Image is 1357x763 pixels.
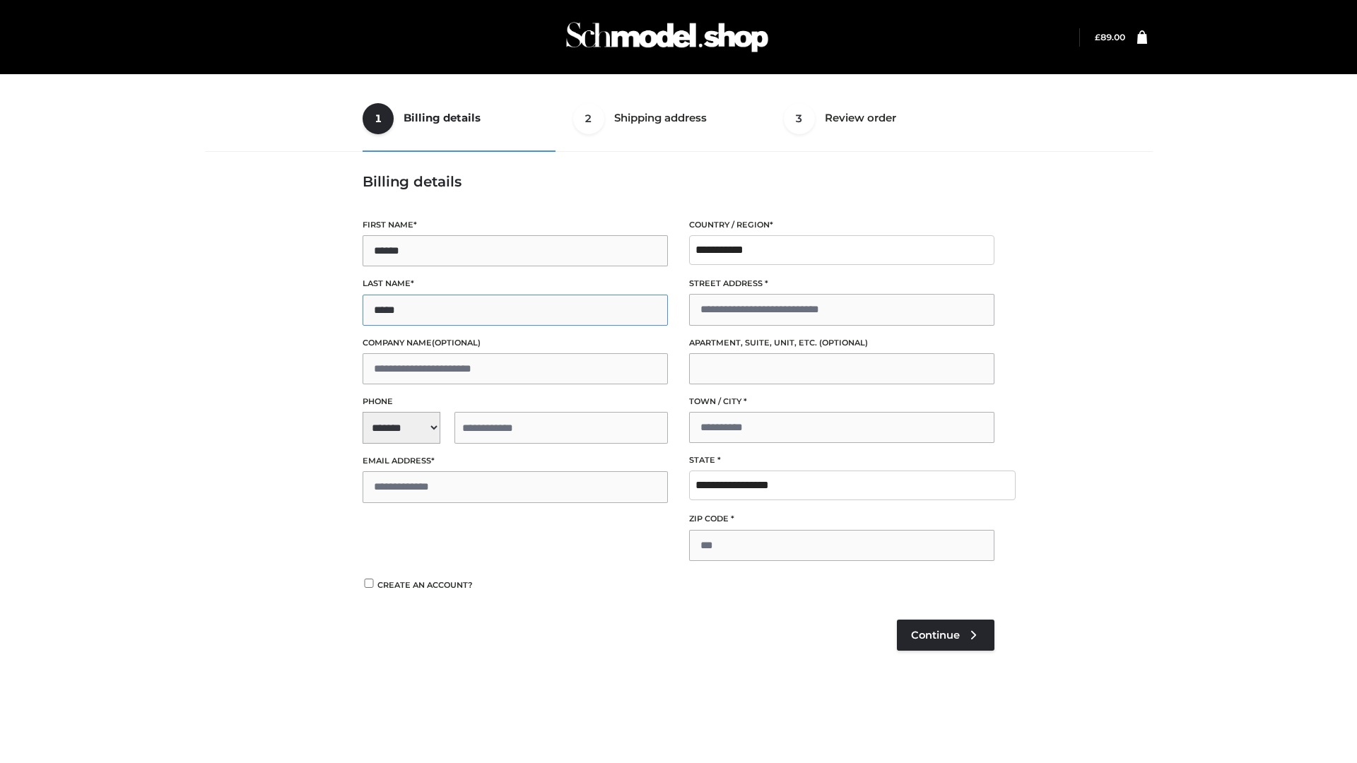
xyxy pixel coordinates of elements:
span: (optional) [819,338,868,348]
label: Company name [363,336,668,350]
label: Phone [363,395,668,408]
span: Continue [911,629,960,641]
input: Create an account? [363,579,375,588]
label: Apartment, suite, unit, etc. [689,336,994,350]
span: £ [1095,32,1100,42]
img: Schmodel Admin 964 [561,9,773,65]
bdi: 89.00 [1095,32,1125,42]
label: Country / Region [689,218,994,232]
label: First name [363,218,668,232]
a: Continue [897,620,994,651]
a: £89.00 [1095,32,1125,42]
span: (optional) [432,338,481,348]
label: Last name [363,277,668,290]
label: State [689,454,994,467]
h3: Billing details [363,173,994,190]
label: Town / City [689,395,994,408]
label: Email address [363,454,668,468]
span: Create an account? [377,580,473,590]
label: Street address [689,277,994,290]
label: ZIP Code [689,512,994,526]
